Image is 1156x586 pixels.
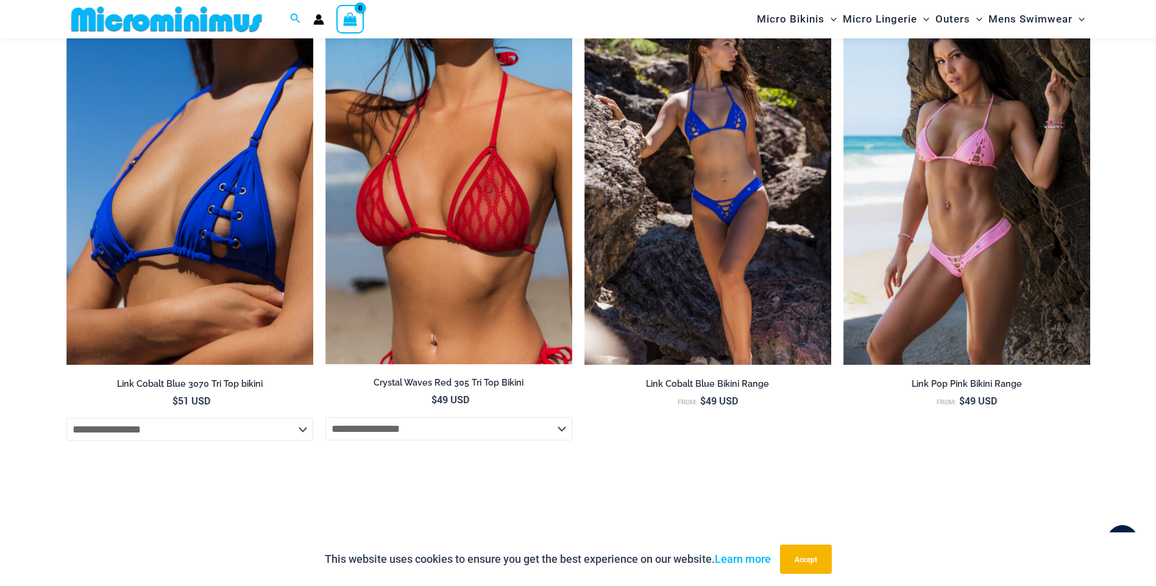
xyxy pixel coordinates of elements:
[325,550,771,568] p: This website uses cookies to ensure you get the best experience on our website.
[584,378,831,394] a: Link Cobalt Blue Bikini Range
[325,377,572,389] h2: Crystal Waves Red 305 Tri Top Bikini
[172,394,210,407] bdi: 51 USD
[431,393,469,406] bdi: 49 USD
[172,394,178,407] span: $
[840,4,932,35] a: Micro LingerieMenu ToggleMenu Toggle
[959,394,965,407] span: $
[584,378,831,390] h2: Link Cobalt Blue Bikini Range
[843,378,1090,394] a: Link Pop Pink Bikini Range
[325,377,572,393] a: Crystal Waves Red 305 Tri Top Bikini
[988,4,1073,35] span: Mens Swimwear
[290,12,301,27] a: Search icon link
[780,545,832,574] button: Accept
[985,4,1088,35] a: Mens SwimwearMenu ToggleMenu Toggle
[824,4,837,35] span: Menu Toggle
[336,5,364,33] a: View Shopping Cart, empty
[700,394,738,407] bdi: 49 USD
[970,4,982,35] span: Menu Toggle
[66,5,267,33] img: MM SHOP LOGO FLAT
[843,378,1090,390] h2: Link Pop Pink Bikini Range
[66,378,313,390] h2: Link Cobalt Blue 3070 Tri Top bikini
[757,4,824,35] span: Micro Bikinis
[937,398,956,406] span: From:
[431,393,437,406] span: $
[935,4,970,35] span: Outers
[1073,4,1085,35] span: Menu Toggle
[752,2,1090,37] nav: Site Navigation
[932,4,985,35] a: OutersMenu ToggleMenu Toggle
[959,394,997,407] bdi: 49 USD
[917,4,929,35] span: Menu Toggle
[66,378,313,394] a: Link Cobalt Blue 3070 Tri Top bikini
[700,394,706,407] span: $
[313,14,324,25] a: Account icon link
[843,4,917,35] span: Micro Lingerie
[715,552,771,565] a: Learn more
[678,398,697,406] span: From:
[754,4,840,35] a: Micro BikinisMenu ToggleMenu Toggle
